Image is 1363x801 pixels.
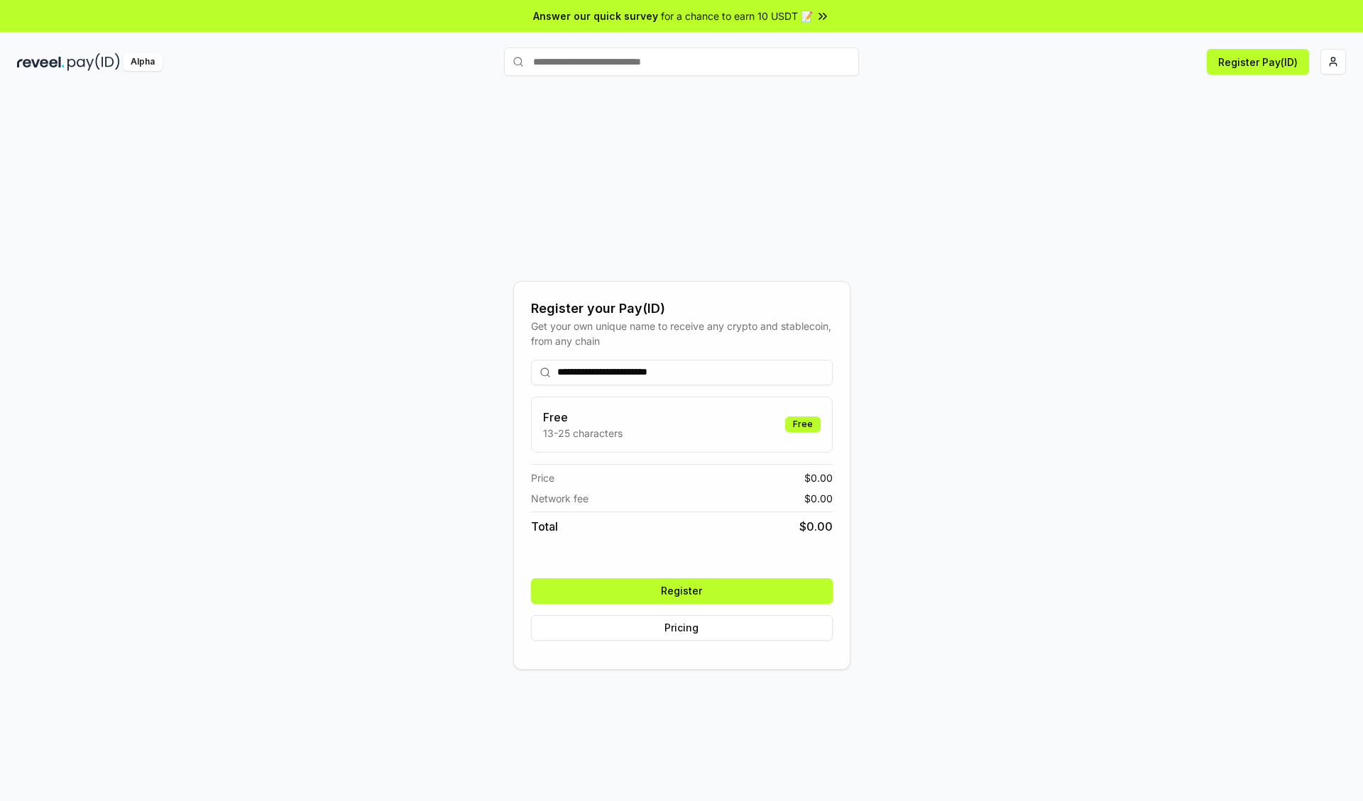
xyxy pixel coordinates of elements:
[1207,49,1309,74] button: Register Pay(ID)
[543,426,623,441] p: 13-25 characters
[531,470,554,485] span: Price
[533,9,658,23] span: Answer our quick survey
[804,491,833,506] span: $ 0.00
[804,470,833,485] span: $ 0.00
[531,299,833,319] div: Register your Pay(ID)
[17,53,65,71] img: reveel_dark
[543,409,623,426] h3: Free
[531,578,833,604] button: Register
[799,518,833,535] span: $ 0.00
[531,319,833,348] div: Get your own unique name to receive any crypto and stablecoin, from any chain
[531,491,589,506] span: Network fee
[785,416,821,432] div: Free
[531,615,833,641] button: Pricing
[123,53,163,71] div: Alpha
[661,9,813,23] span: for a chance to earn 10 USDT 📝
[531,518,558,535] span: Total
[67,53,120,71] img: pay_id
